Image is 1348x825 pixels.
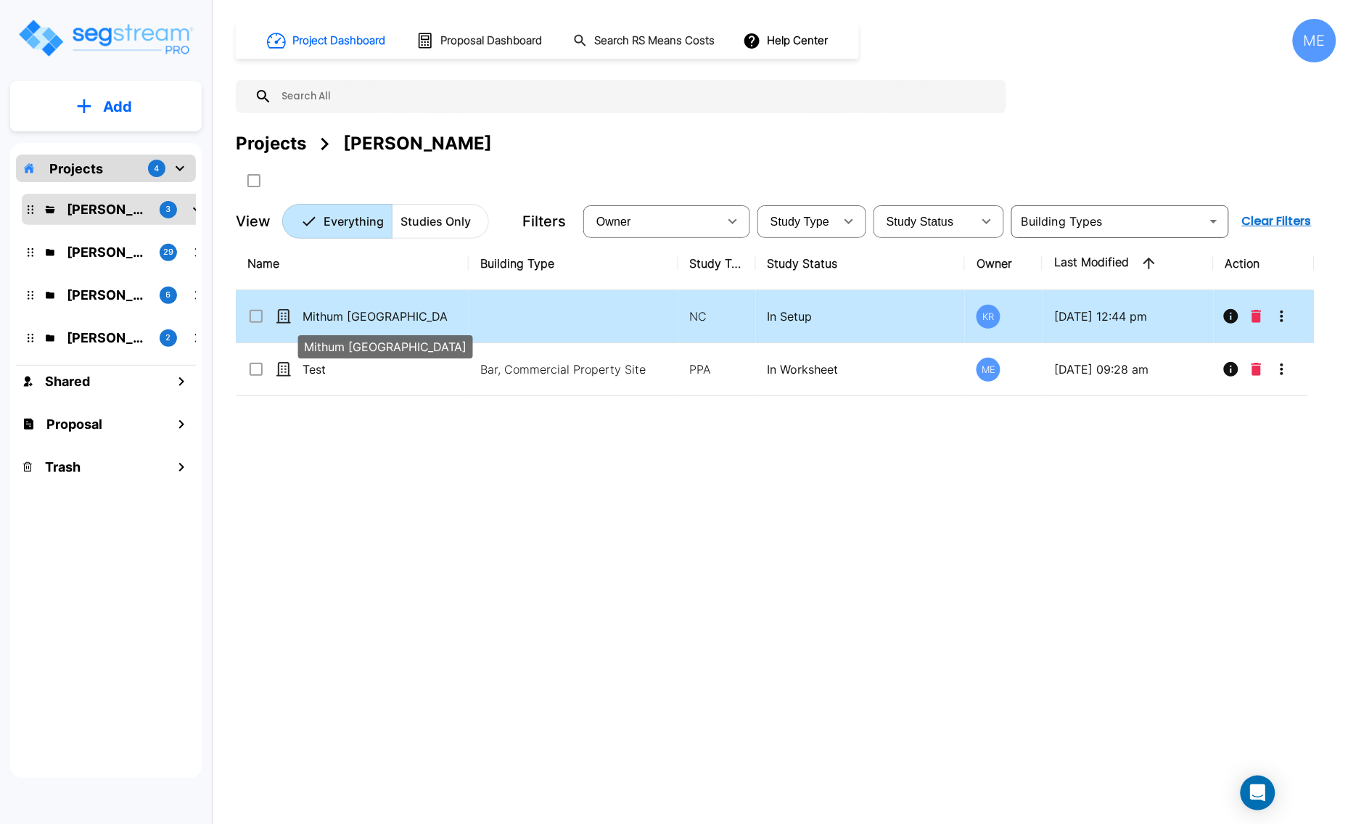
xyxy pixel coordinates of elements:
div: [PERSON_NAME] [343,131,492,157]
button: Everything [282,204,393,239]
h1: Search RS Means Costs [594,33,715,49]
p: [DATE] 12:44 pm [1054,308,1201,325]
p: PPA [690,361,744,378]
p: Jon's Folder [67,285,148,305]
button: Clear Filters [1236,207,1318,236]
div: ME [1293,19,1336,62]
button: Info [1217,355,1246,384]
h1: Proposal Dashboard [440,33,542,49]
p: 6 [166,289,171,301]
th: Study Type [678,237,756,290]
p: Mithum [GEOGRAPHIC_DATA] [303,308,448,325]
p: View [236,210,271,232]
div: Select [876,201,972,242]
p: Everything [324,213,384,230]
p: 4 [155,163,160,175]
div: Platform [282,204,489,239]
span: Owner [596,216,631,228]
button: Studies Only [392,204,489,239]
h1: Proposal [46,414,102,434]
img: Logo [17,17,194,59]
p: Bar, Commercial Property Site [480,361,676,378]
p: NC [690,308,744,325]
button: Proposal Dashboard [411,25,550,56]
button: Open [1204,211,1224,231]
button: Search RS Means Costs [567,27,723,55]
th: Building Type [469,237,678,290]
button: Project Dashboard [261,25,393,57]
p: In Setup [768,308,954,325]
h1: Shared [45,372,90,391]
p: Studies Only [400,213,471,230]
th: Last Modified [1043,237,1213,290]
th: Action [1214,237,1315,290]
button: Delete [1246,302,1267,331]
p: Test [303,361,448,378]
p: [DATE] 09:28 am [1054,361,1201,378]
h1: Project Dashboard [292,33,385,49]
button: Add [10,86,202,128]
input: Building Types [1016,211,1201,231]
p: 3 [166,203,171,216]
input: Search All [272,80,999,113]
button: More-Options [1267,302,1296,331]
p: Mithum [GEOGRAPHIC_DATA] [304,338,467,356]
p: Add [103,96,132,118]
div: Select [760,201,834,242]
th: Name [236,237,469,290]
button: Help Center [740,27,834,54]
div: Select [586,201,718,242]
p: 29 [163,246,173,258]
p: M.E. Folder [67,200,148,219]
div: KR [977,305,1000,329]
button: Info [1217,302,1246,331]
div: Open Intercom Messenger [1241,776,1275,810]
button: More-Options [1267,355,1296,384]
div: ME [977,358,1000,382]
th: Owner [965,237,1043,290]
th: Study Status [756,237,966,290]
p: Filters [522,210,566,232]
p: Kristina's Folder (Finalized Reports) [67,242,148,262]
div: Projects [236,131,306,157]
p: Projects [49,159,103,178]
span: Study Status [887,216,954,228]
p: Karina's Folder [67,328,148,348]
span: Study Type [770,216,829,228]
p: 2 [166,332,171,344]
h1: Trash [45,457,81,477]
button: SelectAll [239,166,268,195]
p: In Worksheet [768,361,954,378]
button: Delete [1246,355,1267,384]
